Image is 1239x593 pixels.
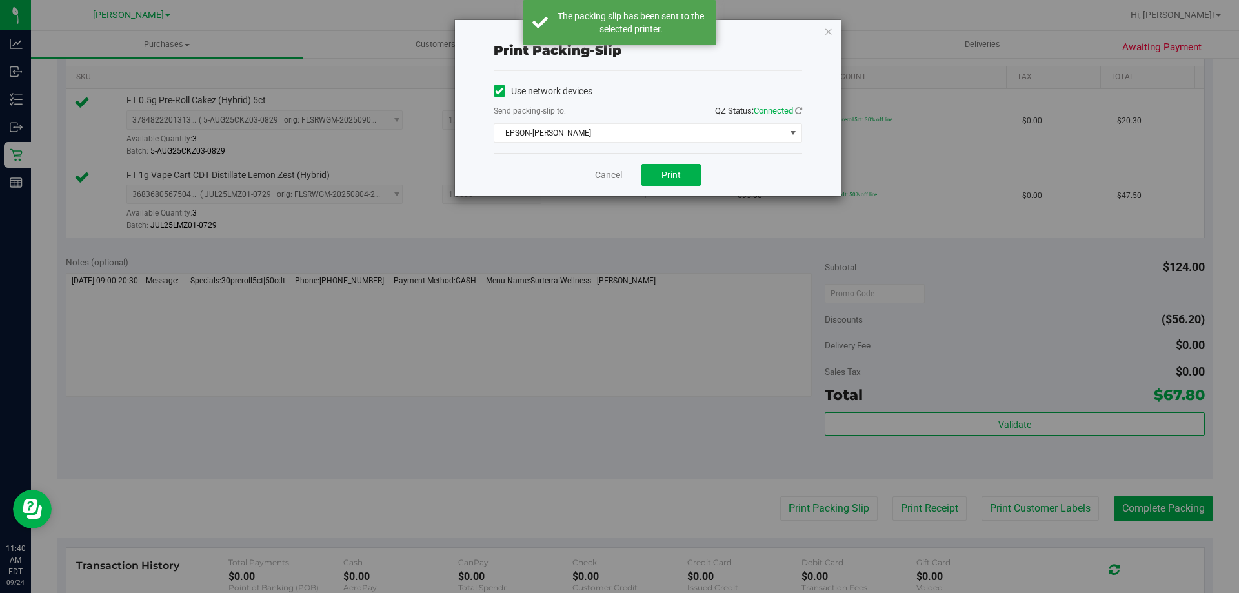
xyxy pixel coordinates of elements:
[641,164,701,186] button: Print
[555,10,707,35] div: The packing slip has been sent to the selected printer.
[494,43,621,58] span: Print packing-slip
[494,85,592,98] label: Use network devices
[595,168,622,182] a: Cancel
[754,106,793,116] span: Connected
[715,106,802,116] span: QZ Status:
[494,124,785,142] span: EPSON-[PERSON_NAME]
[494,105,566,117] label: Send packing-slip to:
[785,124,801,142] span: select
[13,490,52,528] iframe: Resource center
[661,170,681,180] span: Print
